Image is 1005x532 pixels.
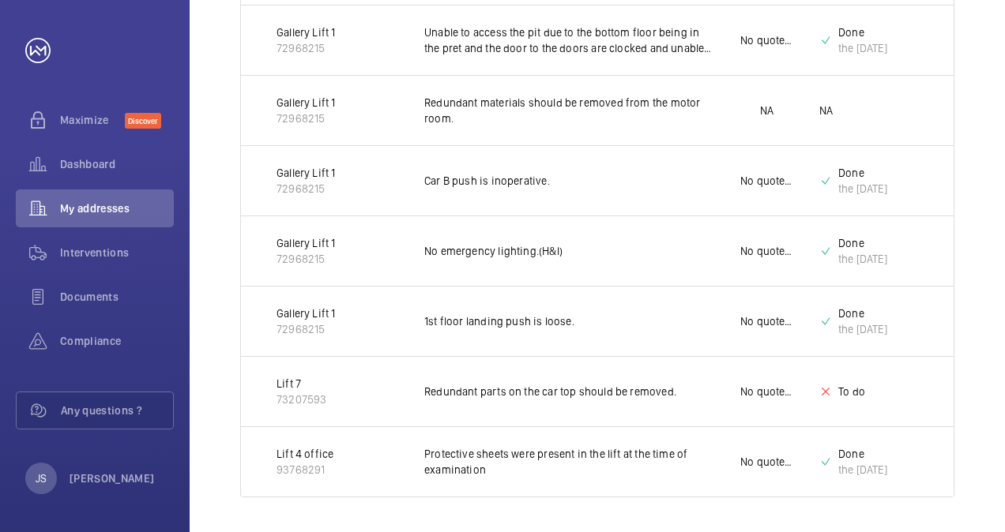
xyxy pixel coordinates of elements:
[838,446,887,462] p: Done
[838,24,887,40] p: Done
[740,173,794,189] p: No quote needed
[60,156,174,172] span: Dashboard
[277,40,336,56] p: 72968215
[70,470,155,486] p: [PERSON_NAME]
[424,446,715,478] p: Protective sheets were present in the lift at the time of examination
[277,181,336,197] p: 72968215
[277,24,336,40] p: Gallery Lift 1
[838,181,887,197] div: the [DATE]
[61,403,173,418] span: Any questions ?
[277,165,336,181] p: Gallery Lift 1
[740,243,794,259] p: No quote needed
[277,305,336,321] p: Gallery Lift 1
[424,243,715,259] p: No emergency lighting.(H&l)
[60,333,174,349] span: Compliance
[125,113,161,129] span: Discover
[838,235,887,251] p: Done
[838,462,887,478] div: the [DATE]
[838,40,887,56] div: the [DATE]
[277,111,336,126] p: 72968215
[838,321,887,337] div: the [DATE]
[740,454,794,470] p: No quote needed
[277,251,336,267] p: 72968215
[277,321,336,337] p: 72968215
[424,384,715,399] p: Redundant parts on the car top should be removed.
[424,313,715,329] p: 1st floor landing push is loose.
[60,200,174,216] span: My addresses
[838,305,887,321] p: Done
[60,289,174,305] span: Documents
[277,392,326,407] p: 73207593
[838,251,887,267] div: the [DATE]
[838,165,887,181] p: Done
[760,103,774,118] p: NA
[60,112,125,128] span: Maximize
[838,384,865,399] p: To do
[424,173,715,189] p: Car B push is inoperative.
[36,470,47,486] p: JS
[740,313,794,329] p: No quote needed
[60,245,174,260] span: Interventions
[277,376,326,392] p: Lift 7
[740,32,794,48] p: No quote needed
[277,235,336,251] p: Gallery Lift 1
[819,103,833,118] p: NA
[424,24,715,56] p: Unable to access the pit due to the bottom floor being in the pret and the door to the doors are ...
[740,384,794,399] p: No quote needed
[424,95,715,126] p: Redundant materials should be removed from the motor room.
[277,95,336,111] p: Gallery Lift 1
[277,446,333,462] p: Lift 4 office
[277,462,333,478] p: 93768291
